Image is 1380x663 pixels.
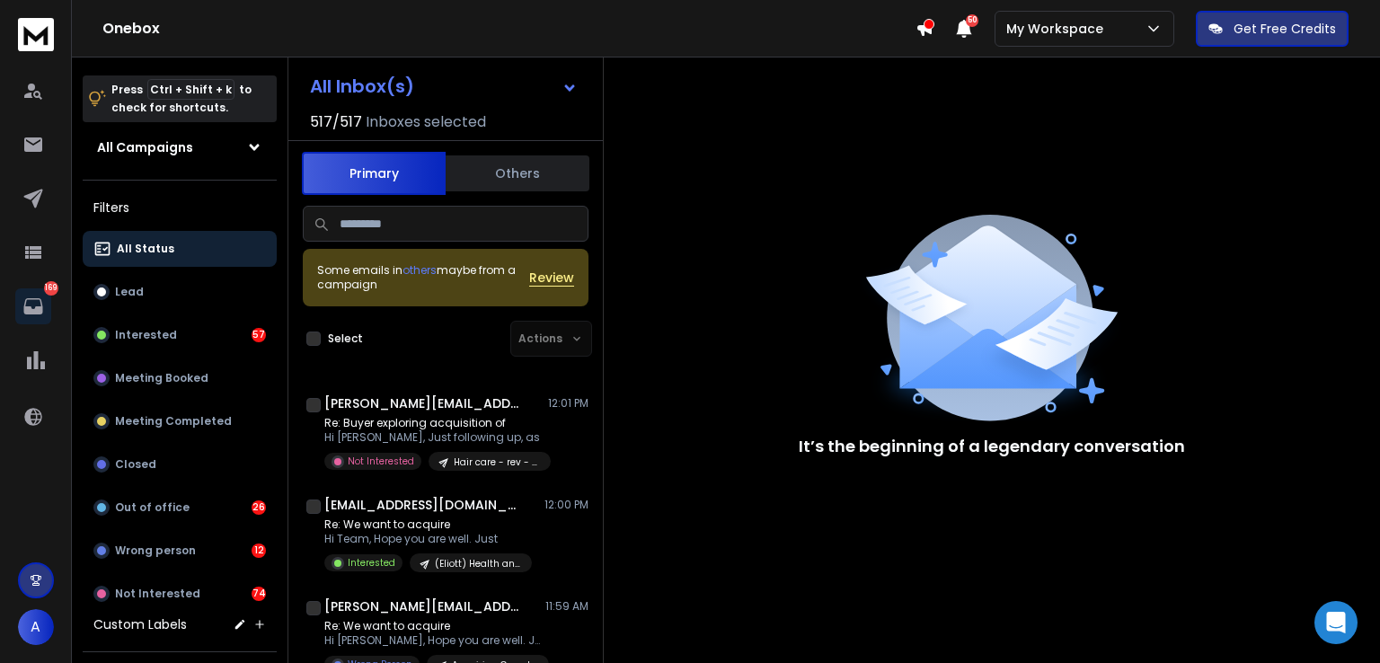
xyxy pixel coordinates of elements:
span: 50 [966,14,978,27]
p: Lead [115,285,144,299]
h1: [PERSON_NAME][EMAIL_ADDRESS][DOMAIN_NAME] [324,597,522,615]
button: Review [529,269,574,287]
button: Out of office26 [83,490,277,526]
p: It’s the beginning of a legendary conversation [799,434,1185,459]
button: Primary [302,152,446,195]
label: Select [328,331,363,346]
h1: All Campaigns [97,138,193,156]
p: Interested [348,556,395,570]
button: Get Free Credits [1196,11,1349,47]
span: others [402,262,437,278]
p: Meeting Completed [115,414,232,429]
p: Re: Buyer exploring acquisition of [324,416,540,430]
p: Closed [115,457,156,472]
p: Re: We want to acquire [324,619,540,633]
p: Hair care - rev - 50k - 1m/month- [GEOGRAPHIC_DATA] (Eliott) [454,455,540,469]
button: All Inbox(s) [296,68,592,104]
p: Interested [115,328,177,342]
div: 57 [252,328,266,342]
button: A [18,609,54,645]
p: Meeting Booked [115,371,208,385]
p: Hi Team, Hope you are well. Just [324,532,532,546]
button: Closed [83,446,277,482]
span: Ctrl + Shift + k [147,79,234,100]
button: Lead [83,274,277,310]
button: Others [446,154,589,193]
p: Hi [PERSON_NAME], Hope you are well. Just [324,633,540,648]
h1: Onebox [102,18,916,40]
p: Re: We want to acquire [324,517,532,532]
button: All Status [83,231,277,267]
p: Out of office [115,500,190,515]
p: 11:59 AM [545,599,588,614]
img: logo [18,18,54,51]
button: Meeting Completed [83,403,277,439]
h1: [PERSON_NAME][EMAIL_ADDRESS][DOMAIN_NAME] [324,394,522,412]
div: Some emails in maybe from a campaign [317,263,529,292]
p: 12:01 PM [548,396,588,411]
a: 169 [15,288,51,324]
button: Meeting Booked [83,360,277,396]
h3: Filters [83,195,277,220]
h3: Custom Labels [93,615,187,633]
p: 169 [44,281,58,296]
button: Wrong person12 [83,533,277,569]
div: Open Intercom Messenger [1314,601,1358,644]
div: 74 [252,587,266,601]
span: 517 / 517 [310,111,362,133]
p: All Status [117,242,174,256]
div: 26 [252,500,266,515]
p: Not Interested [115,587,200,601]
p: Get Free Credits [1234,20,1336,38]
div: 12 [252,544,266,558]
p: 12:00 PM [544,498,588,512]
button: All Campaigns [83,129,277,165]
p: (Eliott) Health and wellness brands Europe - 50k - 1m/month (Storeleads) p2 [435,557,521,570]
p: Not Interested [348,455,414,468]
h1: [EMAIL_ADDRESS][DOMAIN_NAME] [324,496,522,514]
button: Interested57 [83,317,277,353]
p: Wrong person [115,544,196,558]
h3: Inboxes selected [366,111,486,133]
h1: All Inbox(s) [310,77,414,95]
p: Press to check for shortcuts. [111,81,252,117]
p: Hi [PERSON_NAME], Just following up, as [324,430,540,445]
p: My Workspace [1006,20,1110,38]
button: Not Interested74 [83,576,277,612]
